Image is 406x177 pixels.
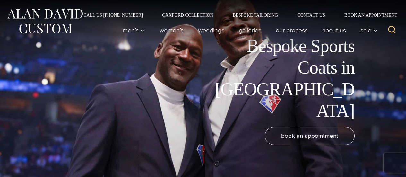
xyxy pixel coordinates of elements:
[6,7,83,36] img: Alan David Custom
[74,13,152,17] a: Call Us [PHONE_NUMBER]
[384,22,400,38] button: View Search Form
[269,24,315,37] a: Our Process
[281,131,338,140] span: book an appointment
[191,24,232,37] a: weddings
[116,24,381,37] nav: Primary Navigation
[223,13,288,17] a: Bespoke Tailoring
[123,27,145,33] span: Men’s
[74,13,400,17] nav: Secondary Navigation
[335,13,400,17] a: Book an Appointment
[288,13,335,17] a: Contact Us
[210,35,355,122] h1: Bespoke Sports Coats in [GEOGRAPHIC_DATA]
[152,13,223,17] a: Oxxford Collection
[265,127,355,145] a: book an appointment
[232,24,269,37] a: Galleries
[315,24,353,37] a: About Us
[152,24,191,37] a: Women’s
[360,27,378,33] span: Sale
